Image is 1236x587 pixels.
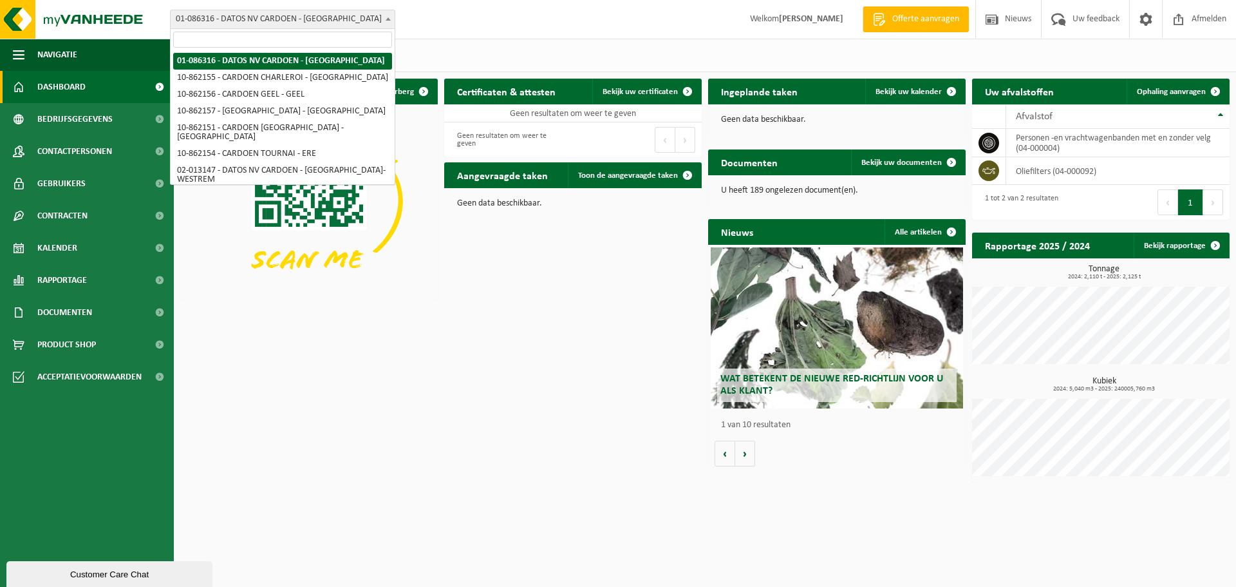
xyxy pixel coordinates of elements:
span: Bekijk uw kalender [876,88,942,96]
button: Verberg [375,79,436,104]
button: Next [1203,189,1223,215]
button: Previous [1157,189,1178,215]
span: Contracten [37,200,88,232]
span: Verberg [386,88,414,96]
td: Geen resultaten om weer te geven [444,104,702,122]
h3: Tonnage [979,265,1230,280]
p: Geen data beschikbaar. [721,115,953,124]
span: 2024: 2,110 t - 2025: 2,125 t [979,274,1230,280]
span: Product Shop [37,329,96,361]
a: Bekijk rapportage [1134,233,1228,258]
a: Bekijk uw documenten [851,149,964,175]
strong: [PERSON_NAME] [779,14,843,24]
span: 01-086316 - DATOS NV CARDOEN - WILRIJK [170,10,395,29]
img: Download de VHEPlus App [180,104,438,298]
span: 2024: 5,040 m3 - 2025: 240005,760 m3 [979,386,1230,392]
span: Navigatie [37,39,77,71]
div: Geen resultaten om weer te geven [451,126,566,154]
p: U heeft 189 ongelezen document(en). [721,186,953,195]
h2: Ingeplande taken [708,79,810,104]
li: 10-862151 - CARDOEN [GEOGRAPHIC_DATA] - [GEOGRAPHIC_DATA] [173,120,392,146]
iframe: chat widget [6,559,215,587]
span: Kalender [37,232,77,264]
span: Ophaling aanvragen [1137,88,1206,96]
td: personen -en vrachtwagenbanden met en zonder velg (04-000004) [1006,129,1230,157]
a: Alle artikelen [885,219,964,245]
li: 10-862154 - CARDOEN TOURNAI - ERE [173,146,392,162]
a: Bekijk uw kalender [865,79,964,104]
span: Toon de aangevraagde taken [578,171,678,180]
h2: Documenten [708,149,791,175]
button: Volgende [735,441,755,467]
button: Vorige [715,441,735,467]
li: 10-862156 - CARDOEN GEEL - GEEL [173,86,392,103]
a: Wat betekent de nieuwe RED-richtlijn voor u als klant? [711,247,963,409]
button: Previous [655,127,675,153]
li: 01-086316 - DATOS NV CARDOEN - [GEOGRAPHIC_DATA] [173,53,392,70]
p: Geen data beschikbaar. [457,199,689,208]
li: 02-013147 - DATOS NV CARDOEN - [GEOGRAPHIC_DATA]-WESTREM [173,162,392,188]
h2: Nieuws [708,219,766,244]
span: Bedrijfsgegevens [37,103,113,135]
a: Bekijk uw certificaten [592,79,700,104]
a: Ophaling aanvragen [1127,79,1228,104]
span: Offerte aanvragen [889,13,962,26]
span: Wat betekent de nieuwe RED-richtlijn voor u als klant? [720,374,943,396]
h2: Aangevraagde taken [444,162,561,188]
h3: Kubiek [979,377,1230,392]
span: 01-086316 - DATOS NV CARDOEN - WILRIJK [171,10,395,28]
span: Gebruikers [37,168,86,200]
h2: Rapportage 2025 / 2024 [972,233,1103,258]
span: Contactpersonen [37,135,112,168]
li: 10-862155 - CARDOEN CHARLEROI - [GEOGRAPHIC_DATA] [173,70,392,86]
a: Toon de aangevraagde taken [568,162,700,188]
span: Acceptatievoorwaarden [37,361,142,393]
button: 1 [1178,189,1203,215]
span: Bekijk uw certificaten [603,88,678,96]
h2: Uw afvalstoffen [972,79,1067,104]
button: Next [675,127,695,153]
p: 1 van 10 resultaten [721,421,959,430]
li: 10-862157 - [GEOGRAPHIC_DATA] - [GEOGRAPHIC_DATA] [173,103,392,120]
span: Rapportage [37,264,87,296]
h2: Certificaten & attesten [444,79,568,104]
span: Bekijk uw documenten [861,159,942,167]
span: Documenten [37,296,92,329]
span: Dashboard [37,71,86,103]
span: Afvalstof [1016,111,1053,122]
a: Offerte aanvragen [863,6,969,32]
td: oliefilters (04-000092) [1006,157,1230,185]
div: 1 tot 2 van 2 resultaten [979,188,1058,217]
